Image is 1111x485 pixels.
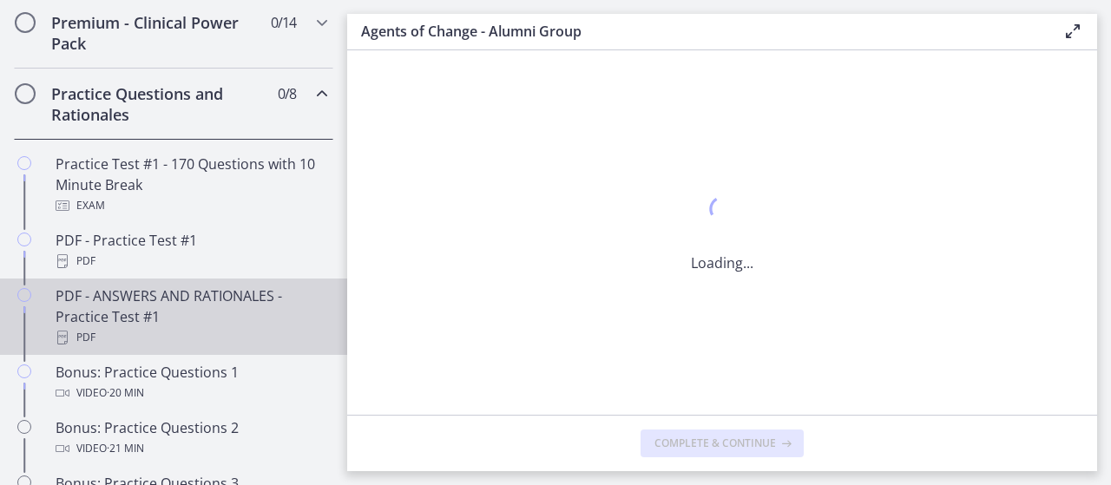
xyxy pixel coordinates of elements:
[691,252,753,273] p: Loading...
[56,285,326,348] div: PDF - ANSWERS AND RATIONALES - Practice Test #1
[107,438,144,459] span: · 21 min
[641,429,804,457] button: Complete & continue
[56,251,326,272] div: PDF
[56,230,326,272] div: PDF - Practice Test #1
[278,83,296,104] span: 0 / 8
[56,195,326,216] div: Exam
[271,12,296,33] span: 0 / 14
[56,383,326,403] div: Video
[56,154,326,216] div: Practice Test #1 - 170 Questions with 10 Minute Break
[56,362,326,403] div: Bonus: Practice Questions 1
[361,21,1035,42] h3: Agents of Change - Alumni Group
[691,192,753,232] div: 1
[654,436,776,450] span: Complete & continue
[51,12,263,54] h2: Premium - Clinical Power Pack
[107,383,144,403] span: · 20 min
[56,417,326,459] div: Bonus: Practice Questions 2
[56,327,326,348] div: PDF
[51,83,263,125] h2: Practice Questions and Rationales
[56,438,326,459] div: Video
